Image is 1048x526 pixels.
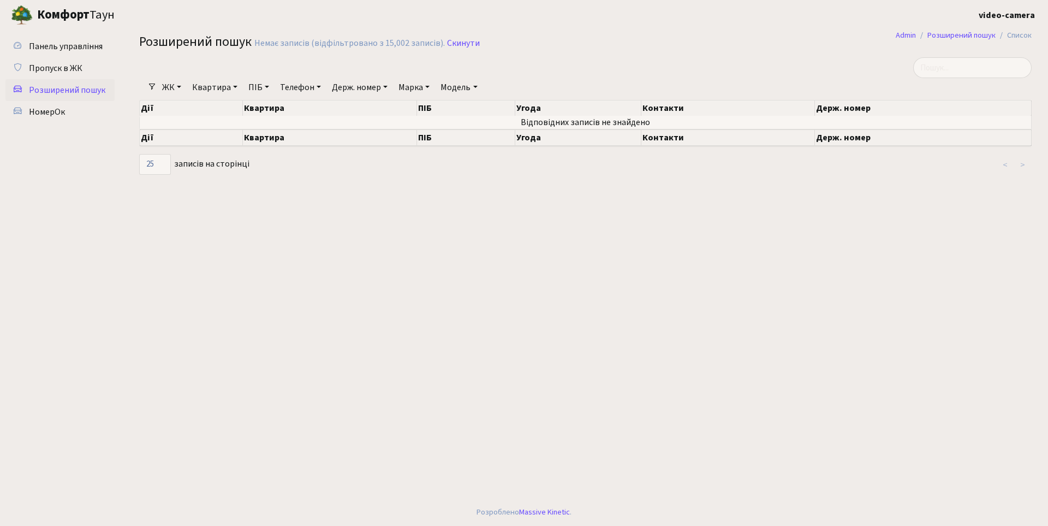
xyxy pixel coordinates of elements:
[477,506,571,518] div: Розроблено .
[29,106,65,118] span: НомерОк
[140,101,243,116] th: Дії
[815,101,1032,116] th: Держ. номер
[11,4,33,26] img: logo.png
[29,62,82,74] span: Пропуск в ЖК
[136,6,164,24] button: Переключити навігацію
[243,129,418,146] th: Квартира
[37,6,90,23] b: Комфорт
[927,29,996,41] a: Розширений пошук
[140,129,243,146] th: Дії
[5,57,115,79] a: Пропуск в ЖК
[417,101,515,116] th: ПІБ
[515,101,641,116] th: Угода
[5,79,115,101] a: Розширений пошук
[417,129,515,146] th: ПІБ
[896,29,916,41] a: Admin
[140,116,1032,129] td: Відповідних записів не знайдено
[996,29,1032,42] li: Список
[879,24,1048,47] nav: breadcrumb
[254,38,445,49] div: Немає записів (відфільтровано з 15,002 записів).
[243,101,418,116] th: Квартира
[447,38,480,49] a: Скинути
[394,78,434,97] a: Марка
[29,84,105,96] span: Розширений пошук
[979,9,1035,21] b: video-camera
[37,6,115,25] span: Таун
[158,78,186,97] a: ЖК
[327,78,392,97] a: Держ. номер
[139,154,171,175] select: записів на сторінці
[641,129,814,146] th: Контакти
[188,78,242,97] a: Квартира
[5,36,115,57] a: Панель управління
[519,506,570,518] a: Massive Kinetic
[515,129,641,146] th: Угода
[815,129,1032,146] th: Держ. номер
[139,32,252,51] span: Розширений пошук
[244,78,273,97] a: ПІБ
[641,101,814,116] th: Контакти
[276,78,325,97] a: Телефон
[29,40,103,52] span: Панель управління
[913,57,1032,78] input: Пошук...
[139,154,249,175] label: записів на сторінці
[979,9,1035,22] a: video-camera
[436,78,481,97] a: Модель
[5,101,115,123] a: НомерОк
